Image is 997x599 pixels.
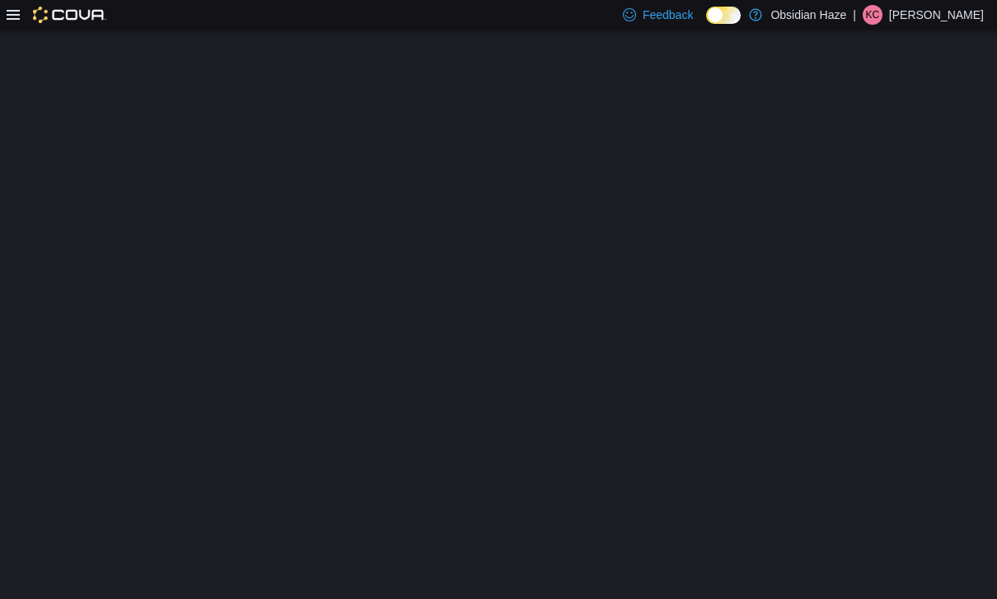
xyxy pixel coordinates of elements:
[643,7,693,23] span: Feedback
[866,5,880,25] span: KC
[770,5,846,25] p: Obsidian Haze
[706,24,707,25] span: Dark Mode
[853,5,856,25] p: |
[706,7,741,24] input: Dark Mode
[33,7,106,23] img: Cova
[863,5,882,25] div: Kevin Carter
[889,5,984,25] p: [PERSON_NAME]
